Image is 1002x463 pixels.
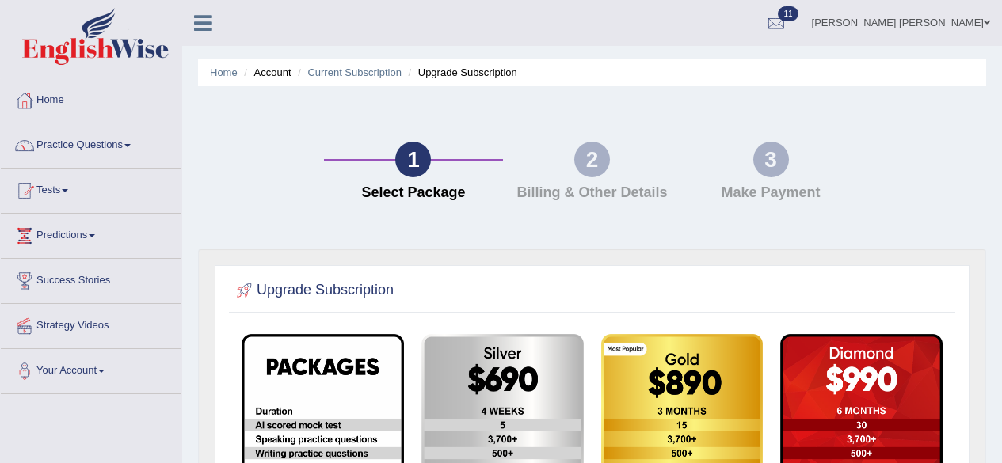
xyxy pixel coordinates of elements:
[574,142,610,177] div: 2
[753,142,789,177] div: 3
[240,65,291,80] li: Account
[511,185,674,201] h4: Billing & Other Details
[307,66,402,78] a: Current Subscription
[332,185,495,201] h4: Select Package
[1,123,181,163] a: Practice Questions
[689,185,852,201] h4: Make Payment
[233,279,394,302] h2: Upgrade Subscription
[395,142,431,177] div: 1
[405,65,517,80] li: Upgrade Subscription
[1,169,181,208] a: Tests
[210,66,238,78] a: Home
[1,349,181,389] a: Your Account
[1,259,181,298] a: Success Stories
[1,304,181,343] a: Strategy Videos
[1,214,181,253] a: Predictions
[1,78,181,118] a: Home
[778,6,798,21] span: 11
